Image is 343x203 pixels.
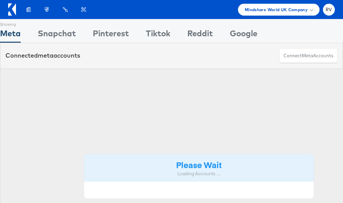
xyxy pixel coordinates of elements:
[326,7,332,12] span: RV
[38,52,53,59] span: meta
[146,27,170,43] div: Tiktok
[245,6,308,13] span: Mindshare World UK Company
[230,27,257,43] div: Google
[302,53,313,59] span: meta
[89,170,309,177] div: Loading Accounts ....
[93,27,129,43] div: Pinterest
[38,27,76,43] div: Snapchat
[176,159,222,170] strong: Please Wait
[279,48,338,63] button: ConnectmetaAccounts
[5,51,80,60] div: Connected accounts
[187,27,213,43] div: Reddit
